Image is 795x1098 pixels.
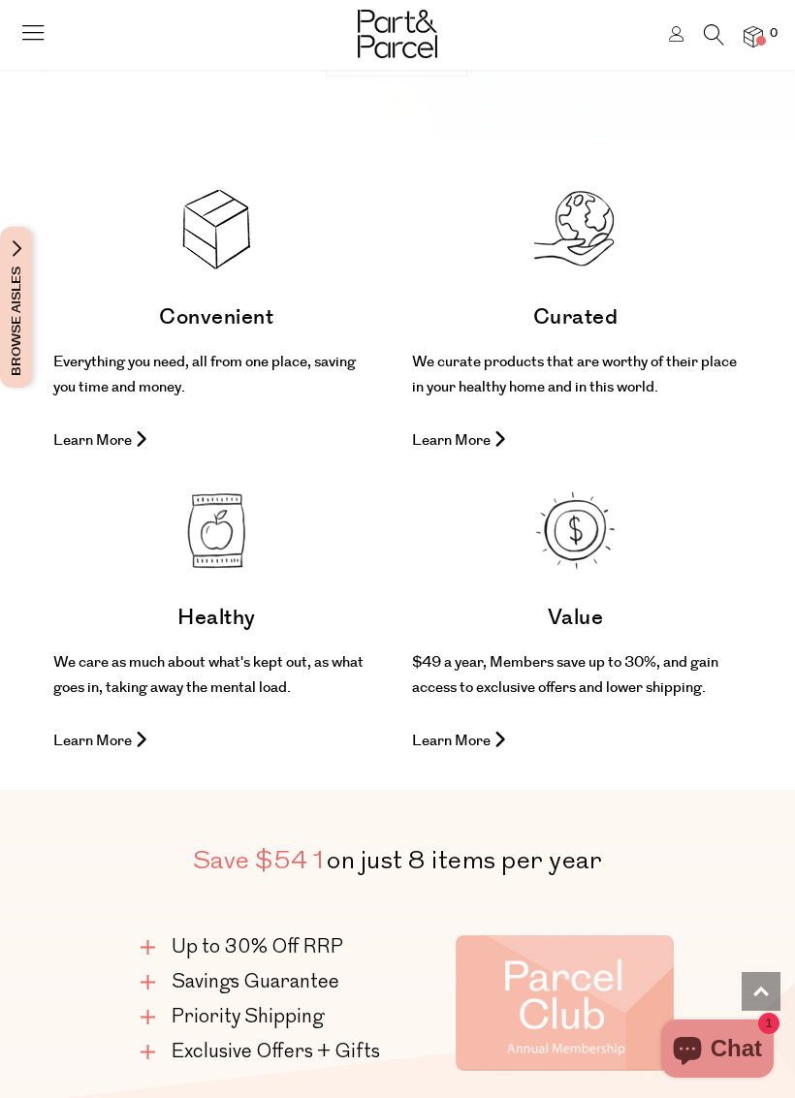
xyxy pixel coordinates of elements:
span: Browse Aisles [6,227,27,388]
p: Learn More [412,428,739,454]
li: Up to 30% Off RRP [141,934,388,961]
p: Learn More [412,729,739,754]
span: Save $541 [193,843,328,878]
h2: on just 8 items per year [63,840,732,882]
li: Priority Shipping [141,1004,388,1031]
p: We care as much about what's kept out, as what goes in, taking away the mental load. [53,650,380,700]
inbox-online-store-chat: Shopify online store chat [655,1020,779,1082]
p: We curate products that are worthy of their place in your healthy home and in this world. [412,350,739,399]
li: Savings Guarantee [141,969,388,996]
span: 0 [765,25,782,43]
li: Exclusive Offers + Gifts [141,1039,388,1066]
img: Part&Parcel [358,10,437,58]
img: part&parcel icon [534,489,616,571]
p: Learn More [53,428,380,454]
img: part&parcel icon [534,189,616,270]
h4: Curated [412,299,739,335]
p: Learn More [53,729,380,754]
a: 0 [744,26,763,47]
p: Everything you need, all from one place, saving you time and money. [53,350,380,399]
h4: Value [412,600,739,636]
h4: Convenient [53,299,380,335]
p: $49 a year, Members save up to 30%, and gain access to exclusive offers and lower shipping. [412,650,739,700]
img: part&parcel icon [175,489,257,571]
h4: Healthy [53,600,380,636]
a: SHOP AISLES [326,36,467,77]
img: part&parcel icon [175,189,257,270]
